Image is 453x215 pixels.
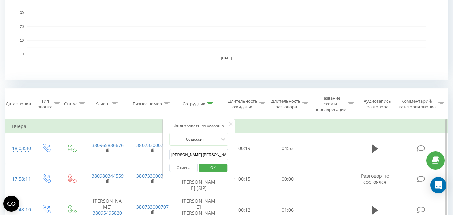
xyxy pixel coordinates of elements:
[22,52,24,56] text: 0
[360,98,394,110] div: Аудиозапись разговора
[430,177,446,193] div: Open Intercom Messenger
[64,101,77,107] div: Статус
[199,164,227,172] button: OK
[38,98,52,110] div: Тип звонка
[183,101,205,107] div: Сотрудник
[133,101,162,107] div: Бизнес номер
[5,120,448,133] td: Вчера
[266,164,309,195] td: 00:00
[169,149,228,161] input: Введите значение
[20,25,24,29] text: 20
[92,142,124,148] a: 380965886676
[12,173,26,186] div: 17:58:11
[6,101,31,107] div: Дата звонка
[228,98,258,110] div: Длительность ожидания
[169,123,228,129] div: Фильтровать по условию
[20,11,24,15] text: 30
[314,95,346,112] div: Название схемы переадресации
[266,133,309,164] td: 04:53
[223,164,266,195] td: 00:15
[271,98,301,110] div: Длительность разговора
[95,101,110,107] div: Клиент
[12,142,26,155] div: 18:03:30
[136,173,169,179] a: 380733000707
[169,164,198,172] button: Отмена
[204,162,222,173] span: OK
[397,98,437,110] div: Комментарий/категория звонка
[221,56,232,60] text: [DATE]
[136,204,169,210] a: 380733000707
[92,173,124,179] a: 380980344559
[3,196,19,212] button: Open CMP widget
[361,173,389,185] span: Разговор не состоялся
[20,39,24,42] text: 10
[136,142,169,148] a: 380733000707
[223,133,266,164] td: 00:19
